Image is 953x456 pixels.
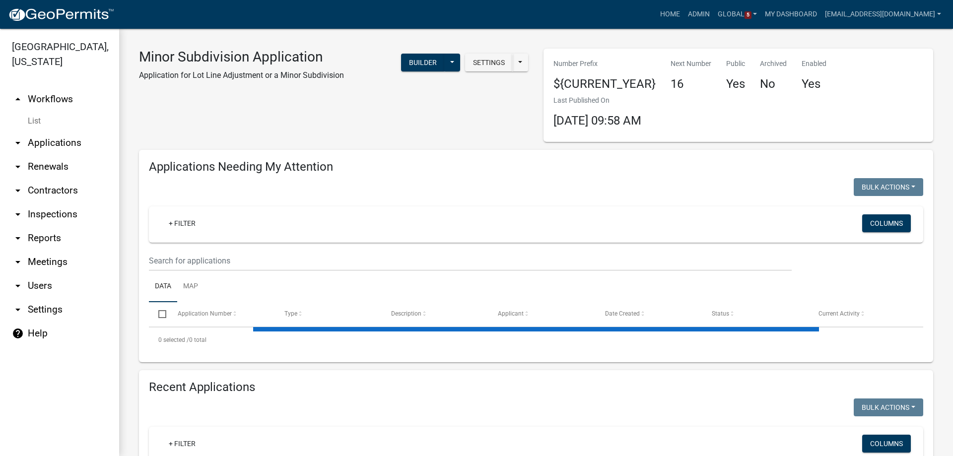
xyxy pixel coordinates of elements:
button: Bulk Actions [854,178,923,196]
h3: Minor Subdivision Application [139,49,344,65]
i: help [12,327,24,339]
i: arrow_drop_down [12,232,24,244]
a: Map [177,271,204,303]
datatable-header-cell: Status [702,302,809,326]
button: Columns [862,435,911,453]
a: + Filter [161,214,204,232]
a: Home [656,5,684,24]
h4: Yes [726,77,745,91]
p: Public [726,59,745,69]
i: arrow_drop_down [12,304,24,316]
button: Columns [862,214,911,232]
p: Last Published On [553,95,641,106]
h4: Applications Needing My Attention [149,160,923,174]
button: Builder [401,54,445,71]
a: + Filter [161,435,204,453]
i: arrow_drop_up [12,93,24,105]
p: Next Number [671,59,711,69]
a: Data [149,271,177,303]
span: Applicant [498,310,524,317]
button: Settings [465,54,513,71]
p: Number Prefix [553,59,656,69]
p: Archived [760,59,787,69]
span: 5 [745,11,751,19]
h4: ${CURRENT_YEAR} [553,77,656,91]
h4: Yes [802,77,826,91]
datatable-header-cell: Applicant [488,302,595,326]
span: Description [391,310,421,317]
span: [DATE] 09:58 AM [553,114,641,128]
i: arrow_drop_down [12,185,24,196]
a: Global5 [714,5,761,24]
datatable-header-cell: Current Activity [809,302,916,326]
datatable-header-cell: Application Number [168,302,274,326]
i: arrow_drop_down [12,137,24,149]
div: 0 total [149,327,923,352]
span: Type [284,310,297,317]
span: Date Created [605,310,640,317]
button: Bulk Actions [854,398,923,416]
a: My Dashboard [761,5,821,24]
datatable-header-cell: Date Created [595,302,702,326]
datatable-header-cell: Description [382,302,488,326]
a: Admin [684,5,714,24]
h4: 16 [671,77,711,91]
h4: Recent Applications [149,380,923,394]
span: 0 selected / [158,336,189,343]
span: Current Activity [818,310,860,317]
datatable-header-cell: Select [149,302,168,326]
span: Status [712,310,729,317]
h4: No [760,77,787,91]
p: Application for Lot Line Adjustment or a Minor Subdivision [139,69,344,81]
i: arrow_drop_down [12,280,24,292]
input: Search for applications [149,251,792,271]
a: [EMAIL_ADDRESS][DOMAIN_NAME] [821,5,945,24]
span: Application Number [178,310,232,317]
i: arrow_drop_down [12,208,24,220]
datatable-header-cell: Type [275,302,382,326]
i: arrow_drop_down [12,256,24,268]
p: Enabled [802,59,826,69]
i: arrow_drop_down [12,161,24,173]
